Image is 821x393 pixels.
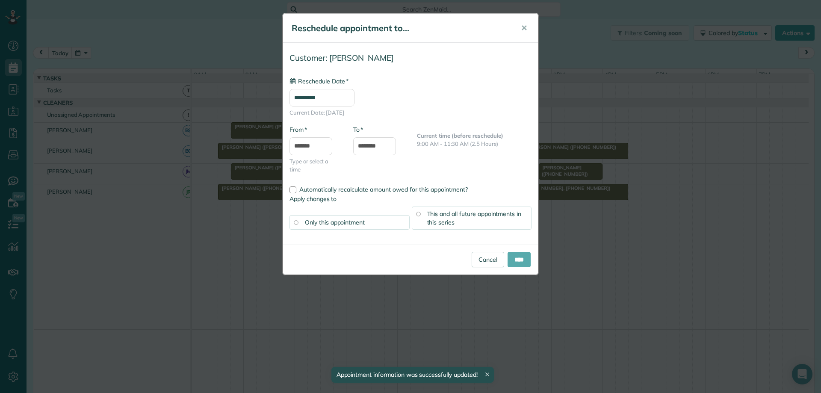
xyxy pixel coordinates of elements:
[472,252,504,267] a: Cancel
[305,219,365,226] span: Only this appointment
[416,212,420,216] input: This and all future appointments in this series
[289,125,307,134] label: From
[289,53,532,62] h4: Customer: [PERSON_NAME]
[353,125,363,134] label: To
[427,210,522,226] span: This and all future appointments in this series
[417,132,503,139] b: Current time (before reschedule)
[289,109,532,117] span: Current Date: [DATE]
[417,140,532,148] p: 9:00 AM - 11:30 AM (2.5 Hours)
[289,195,532,203] label: Apply changes to
[289,157,340,174] span: Type or select a time
[289,77,348,86] label: Reschedule Date
[299,186,468,193] span: Automatically recalculate amount owed for this appointment?
[294,220,298,225] input: Only this appointment
[331,367,493,383] div: Appointment information was successfully updated!
[521,23,527,33] span: ✕
[292,22,509,34] h5: Reschedule appointment to...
